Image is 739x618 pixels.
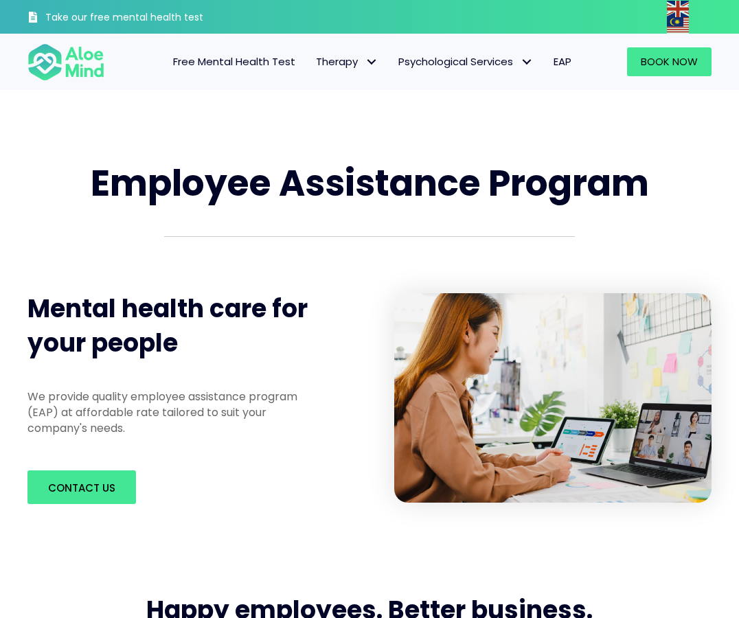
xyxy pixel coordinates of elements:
span: Psychological Services: submenu [516,52,536,72]
span: Therapy: submenu [361,52,381,72]
span: Psychological Services [398,54,533,69]
img: en [667,1,689,17]
span: Book Now [641,54,698,69]
a: Free Mental Health Test [163,47,306,76]
a: EAP [543,47,582,76]
h3: Take our free mental health test [45,11,239,25]
span: EAP [554,54,571,69]
a: TherapyTherapy: submenu [306,47,388,76]
a: Psychological ServicesPsychological Services: submenu [388,47,543,76]
a: Contact us [27,470,136,504]
a: Book Now [627,47,712,76]
img: Aloe mind Logo [27,43,104,82]
span: Therapy [316,54,378,69]
a: Take our free mental health test [27,3,239,34]
img: asian-laptop-talk-colleague [394,293,712,503]
span: Mental health care for your people [27,291,308,360]
span: Contact us [48,481,115,495]
nav: Menu [118,47,582,76]
span: Employee Assistance Program [91,158,649,208]
a: Malay [667,17,690,33]
p: We provide quality employee assistance program (EAP) at affordable rate tailored to suit your com... [27,389,312,437]
span: Free Mental Health Test [173,54,295,69]
img: ms [667,17,689,34]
